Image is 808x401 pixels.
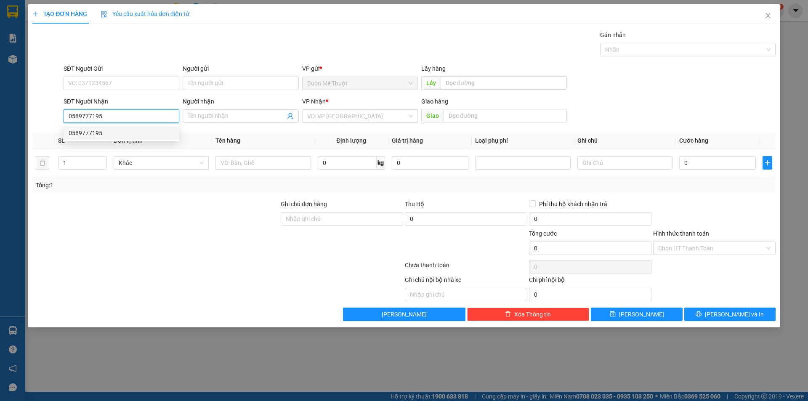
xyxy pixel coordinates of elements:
button: [PERSON_NAME] [343,308,465,321]
div: Tổng: 1 [36,181,312,190]
th: Loại phụ phí [472,133,574,149]
span: Yêu cầu xuất hóa đơn điện tử [101,11,189,17]
div: 0589777195 [64,126,179,140]
span: Xóa Thông tin [514,310,551,319]
div: 0589777195 [69,128,174,138]
span: Tên hàng [215,137,240,144]
div: Người nhận [183,97,298,106]
div: SĐT Người Nhận [64,97,179,106]
span: Khác [119,157,204,169]
span: save [610,311,616,318]
span: Cước hàng [679,137,708,144]
span: Tổng cước [529,230,557,237]
button: plus [763,156,772,170]
input: VD: Bàn, Ghế [215,156,311,170]
span: [PERSON_NAME] và In [705,310,764,319]
span: [PERSON_NAME] [382,310,427,319]
span: [PERSON_NAME] [619,310,664,319]
button: Close [756,4,780,28]
div: Chưa thanh toán [404,260,528,275]
label: Gán nhãn [600,32,626,38]
span: VP Nhận [302,98,326,105]
span: plus [32,11,38,17]
span: Lấy [421,76,441,90]
span: printer [696,311,702,318]
div: Ghi chú nội bộ nhà xe [405,275,527,288]
span: Định lượng [336,137,366,144]
input: Ghi Chú [577,156,672,170]
span: Lấy hàng [421,65,446,72]
span: kg [377,156,385,170]
span: Buôn Mê Thuột [307,77,413,90]
img: logo.jpg [4,4,34,34]
div: VP gửi [302,64,418,73]
div: Người gửi [183,64,298,73]
span: Giá trị hàng [392,137,423,144]
span: Phí thu hộ khách nhận trả [536,199,611,209]
button: delete [36,156,49,170]
span: Thu Hộ [405,201,424,207]
span: Giao hàng [421,98,448,105]
span: delete [505,311,511,318]
span: plus [763,159,771,166]
th: Ghi chú [574,133,676,149]
label: Hình thức thanh toán [653,230,709,237]
label: Ghi chú đơn hàng [281,201,327,207]
img: icon [101,11,107,18]
li: VP Buôn Mê Thuột [4,59,58,69]
span: TẠO ĐƠN HÀNG [32,11,87,17]
li: [GEOGRAPHIC_DATA] [4,4,122,50]
input: 0 [392,156,468,170]
button: save[PERSON_NAME] [591,308,682,321]
span: close [765,12,771,19]
button: printer[PERSON_NAME] và In [684,308,776,321]
span: SL [58,137,65,144]
button: deleteXóa Thông tin [467,308,590,321]
div: SĐT Người Gửi [64,64,179,73]
input: Ghi chú đơn hàng [281,212,403,226]
input: Dọc đường [444,109,567,122]
div: Chi phí nội bộ [529,275,651,288]
span: user-add [287,113,294,120]
input: Dọc đường [441,76,567,90]
span: Giao [421,109,444,122]
input: Nhập ghi chú [405,288,527,301]
li: VP [GEOGRAPHIC_DATA] (Hàng) [58,59,112,87]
